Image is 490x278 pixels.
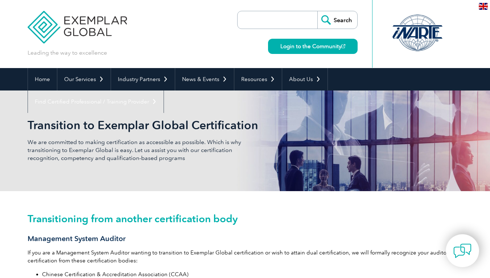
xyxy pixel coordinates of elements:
[268,39,358,54] a: Login to the Community
[479,3,488,10] img: en
[282,68,328,90] a: About Us
[28,213,463,224] h2: Transitioning from another certification body
[28,119,332,131] h2: Transition to Exemplar Global Certification
[28,90,164,113] a: Find Certified Professional / Training Provider
[28,68,57,90] a: Home
[111,68,175,90] a: Industry Partners
[341,44,345,48] img: open_square.png
[317,11,357,29] input: Search
[28,138,245,162] p: We are committed to making certification as accessible as possible. Which is why transitioning to...
[175,68,234,90] a: News & Events
[28,249,463,265] p: If you are a Management System Auditor wanting to transition to Exemplar Global certification or ...
[28,49,107,57] p: Leading the way to excellence
[453,242,472,260] img: contact-chat.png
[234,68,282,90] a: Resources
[57,68,111,90] a: Our Services
[28,234,463,243] h3: Management System Auditor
